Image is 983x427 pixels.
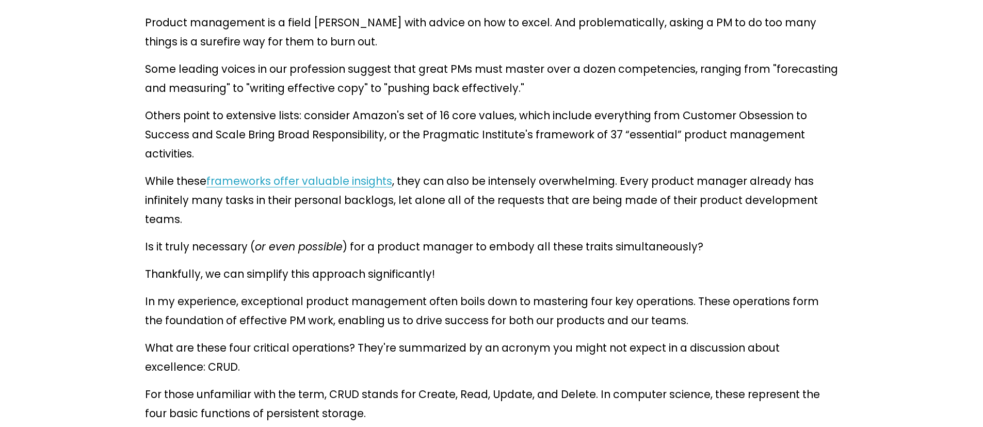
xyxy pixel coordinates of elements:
[145,106,838,163] p: Others point to extensive lists: consider Amazon's set of 16 core values, which include everythin...
[145,385,838,423] p: For those unfamiliar with the term, CRUD stands for Create, Read, Update, and Delete. In computer...
[255,239,343,254] em: or even possible
[145,237,838,256] p: Is it truly necessary ( ) for a product manager to embody all these traits simultaneously?
[145,264,838,283] p: Thankfully, we can simplify this approach significantly!
[145,338,838,376] p: What are these four critical operations? They're summarized by an acronym you might not expect in...
[145,171,838,229] p: While these , they can also be intensely overwhelming. Every product manager already has infinite...
[145,59,838,98] p: Some leading voices in our profession suggest that great PMs must master over a dozen competencie...
[145,292,838,330] p: In my experience, exceptional product management often boils down to mastering four key operation...
[206,173,392,188] a: frameworks offer valuable insights
[145,13,838,51] p: Product management is a field [PERSON_NAME] with advice on how to excel. And problematically, ask...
